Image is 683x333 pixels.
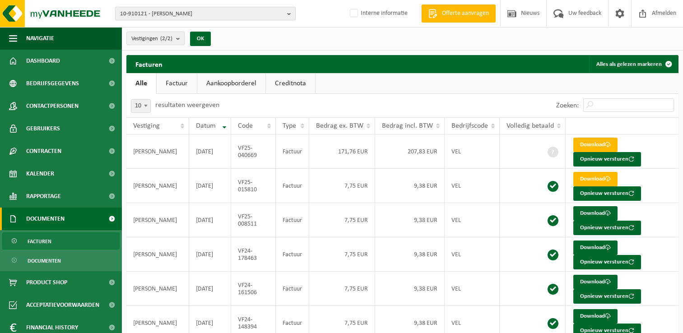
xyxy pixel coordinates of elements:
[126,169,189,203] td: [PERSON_NAME]
[445,203,500,237] td: VEL
[231,134,275,169] td: VF25-040669
[231,203,275,237] td: VF25-008511
[160,36,172,42] count: (2/2)
[231,272,275,306] td: VF24-161506
[126,134,189,169] td: [PERSON_NAME]
[231,169,275,203] td: VF25-015810
[189,272,231,306] td: [DATE]
[316,122,363,129] span: Bedrag ex. BTW
[131,100,150,112] span: 10
[26,162,54,185] span: Kalender
[573,221,641,235] button: Opnieuw versturen
[573,309,618,324] a: Download
[26,117,60,140] span: Gebruikers
[231,237,275,272] td: VF24-178463
[573,255,641,269] button: Opnieuw versturen
[375,272,445,306] td: 9,38 EUR
[556,102,579,109] label: Zoeken:
[445,237,500,272] td: VEL
[157,73,197,94] a: Factuur
[126,55,172,73] h2: Facturen
[197,73,265,94] a: Aankoopborderel
[189,237,231,272] td: [DATE]
[573,152,641,166] button: Opnieuw versturen
[309,134,375,169] td: 171,76 EUR
[283,122,296,129] span: Type
[451,122,488,129] span: Bedrijfscode
[309,203,375,237] td: 7,75 EUR
[375,134,445,169] td: 207,83 EUR
[375,203,445,237] td: 9,38 EUR
[115,7,296,20] button: 10-910121 - [PERSON_NAME]
[26,294,99,316] span: Acceptatievoorwaarden
[26,50,60,72] span: Dashboard
[573,206,618,221] a: Download
[238,122,253,129] span: Code
[189,134,231,169] td: [DATE]
[26,185,61,208] span: Rapportage
[26,140,61,162] span: Contracten
[2,232,120,250] a: Facturen
[573,289,641,304] button: Opnieuw versturen
[133,122,160,129] span: Vestiging
[445,134,500,169] td: VEL
[573,172,618,186] a: Download
[131,99,151,113] span: 10
[276,272,309,306] td: Factuur
[573,186,641,201] button: Opnieuw versturen
[190,32,211,46] button: OK
[276,169,309,203] td: Factuur
[266,73,315,94] a: Creditnota
[348,7,408,20] label: Interne informatie
[126,203,189,237] td: [PERSON_NAME]
[276,203,309,237] td: Factuur
[120,7,283,21] span: 10-910121 - [PERSON_NAME]
[126,32,185,45] button: Vestigingen(2/2)
[309,169,375,203] td: 7,75 EUR
[26,27,54,50] span: Navigatie
[189,169,231,203] td: [DATE]
[28,252,61,269] span: Documenten
[276,237,309,272] td: Factuur
[445,272,500,306] td: VEL
[2,252,120,269] a: Documenten
[126,237,189,272] td: [PERSON_NAME]
[589,55,678,73] button: Alles als gelezen markeren
[375,237,445,272] td: 9,38 EUR
[445,169,500,203] td: VEL
[196,122,216,129] span: Datum
[573,138,618,152] a: Download
[309,272,375,306] td: 7,75 EUR
[26,95,79,117] span: Contactpersonen
[276,134,309,169] td: Factuur
[28,233,51,250] span: Facturen
[440,9,491,18] span: Offerte aanvragen
[26,271,67,294] span: Product Shop
[375,169,445,203] td: 9,38 EUR
[573,275,618,289] a: Download
[573,240,618,255] a: Download
[131,32,172,46] span: Vestigingen
[126,73,156,94] a: Alle
[26,72,79,95] span: Bedrijfsgegevens
[26,208,65,230] span: Documenten
[309,237,375,272] td: 7,75 EUR
[506,122,554,129] span: Volledig betaald
[155,102,219,109] label: resultaten weergeven
[189,203,231,237] td: [DATE]
[421,5,496,23] a: Offerte aanvragen
[382,122,433,129] span: Bedrag incl. BTW
[126,272,189,306] td: [PERSON_NAME]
